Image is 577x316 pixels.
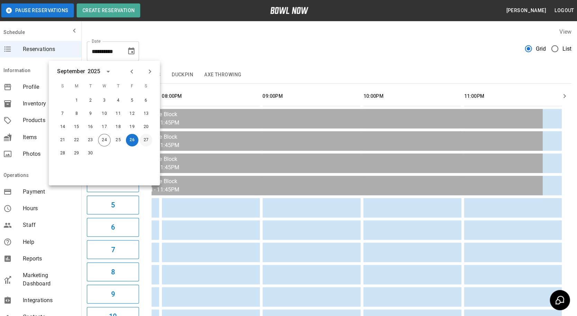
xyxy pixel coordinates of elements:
[72,94,84,106] button: Sep 1, 2025
[200,66,248,83] button: Axe Throwing
[89,239,141,258] button: 7
[127,79,140,93] span: F
[114,94,126,106] button: Sep 4, 2025
[112,199,116,210] h6: 5
[25,83,78,91] span: Profile
[127,94,140,106] button: Sep 5, 2025
[141,120,154,133] button: Sep 20, 2025
[559,28,571,35] label: View
[58,107,71,120] button: Sep 7, 2025
[25,133,78,141] span: Items
[100,79,112,93] span: W
[89,195,141,214] button: 5
[112,243,116,254] h6: 7
[127,107,140,120] button: Sep 12, 2025
[89,217,141,236] button: 6
[100,120,112,133] button: Sep 17, 2025
[86,120,98,133] button: Sep 16, 2025
[104,66,116,77] button: calendar view is open, switch to year view
[114,79,126,93] span: T
[141,134,154,146] button: Sep 27, 2025
[127,134,140,146] button: Sep 26, 2025
[114,134,126,146] button: Sep 25, 2025
[72,120,84,133] button: Sep 15, 2025
[25,149,78,157] span: Photos
[504,4,549,17] button: [PERSON_NAME]
[112,221,116,232] h6: 6
[126,44,140,58] button: Choose date, selected date is Sep 26, 2025
[89,262,141,280] button: 8
[112,265,116,276] h6: 8
[58,79,71,93] span: S
[25,204,78,212] span: Hours
[25,295,78,304] span: Integrations
[3,3,76,17] button: Pause Reservations
[536,44,546,53] span: Grid
[72,147,84,159] button: Sep 29, 2025
[58,134,71,146] button: Sep 21, 2025
[72,134,84,146] button: Sep 22, 2025
[25,187,78,195] span: Payment
[86,79,98,93] span: T
[100,107,112,120] button: Sep 10, 2025
[114,120,126,133] button: Sep 18, 2025
[100,94,112,106] button: Sep 3, 2025
[25,237,78,245] span: Help
[58,120,71,133] button: Sep 14, 2025
[141,79,154,93] span: S
[25,270,78,287] span: Marketing Dashboard
[141,94,154,106] button: Sep 6, 2025
[86,94,98,106] button: Sep 2, 2025
[86,107,98,120] button: Sep 9, 2025
[25,220,78,229] span: Staff
[25,45,78,53] span: Reservations
[89,67,102,76] div: 2025
[58,147,71,159] button: Sep 28, 2025
[72,79,84,93] span: M
[168,66,200,83] button: Duckpin
[89,284,141,302] button: 9
[25,99,78,108] span: Inventory
[79,3,142,17] button: Create Reservation
[141,107,154,120] button: Sep 13, 2025
[127,66,139,77] button: Previous month
[562,44,571,53] span: List
[114,107,126,120] button: Sep 11, 2025
[145,66,157,77] button: Next month
[59,67,87,76] div: September
[271,7,309,14] img: logo
[100,134,112,146] button: Sep 24, 2025
[552,4,577,17] button: Logout
[89,66,571,83] div: inventory tabs
[112,288,116,299] h6: 9
[25,116,78,124] span: Products
[86,134,98,146] button: Sep 23, 2025
[86,147,98,159] button: Sep 30, 2025
[25,254,78,262] span: Reports
[127,120,140,133] button: Sep 19, 2025
[72,107,84,120] button: Sep 8, 2025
